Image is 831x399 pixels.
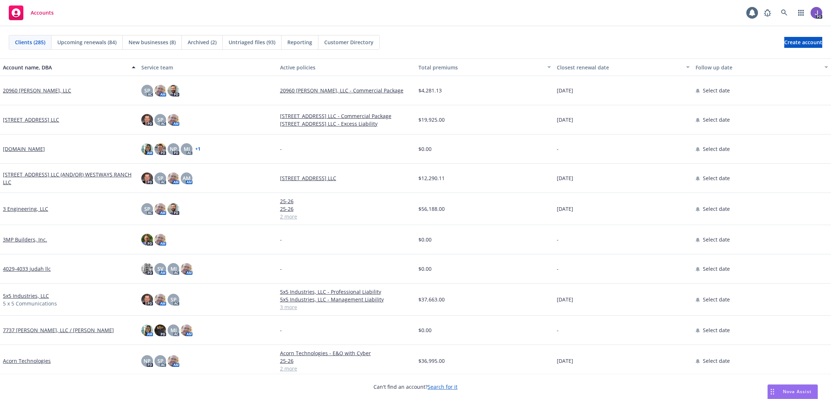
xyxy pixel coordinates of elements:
[280,205,413,213] a: 25-26
[181,263,192,275] img: photo
[784,37,822,48] a: Create account
[154,294,166,305] img: photo
[141,324,153,336] img: photo
[418,265,432,273] span: $0.00
[557,87,573,94] span: [DATE]
[557,64,681,71] div: Closest renewal date
[703,116,730,123] span: Select date
[154,143,166,155] img: photo
[767,384,818,399] button: Nova Assist
[280,112,413,120] a: [STREET_ADDRESS] LLC - Commercial Package
[280,265,282,273] span: -
[154,234,166,246] img: photo
[188,38,217,46] span: Archived (2)
[693,58,831,76] button: Follow up date
[168,203,179,215] img: photo
[3,116,59,123] a: [STREET_ADDRESS] LLC
[783,388,812,395] span: Nova Assist
[280,357,413,365] a: 25-26
[3,205,48,213] a: 3 Engineering, LLC
[418,236,432,243] span: $0.00
[181,324,192,336] img: photo
[183,174,191,182] span: AM
[168,85,179,96] img: photo
[557,174,573,182] span: [DATE]
[3,300,57,307] span: 5 x 5 Communications
[3,265,51,273] a: 4029-4033 judah llc
[3,357,51,365] a: Acorn Technologies
[141,234,153,246] img: photo
[280,365,413,372] a: 2 more
[184,145,190,153] span: MJ
[277,58,415,76] button: Active policies
[280,236,282,243] span: -
[280,87,413,94] a: 20960 [PERSON_NAME], LLC - Commercial Package
[141,263,153,275] img: photo
[557,116,573,123] span: [DATE]
[168,114,179,126] img: photo
[557,357,573,365] span: [DATE]
[171,296,177,303] span: SP
[3,87,71,94] a: 20960 [PERSON_NAME], LLC
[418,87,442,94] span: $4,281.13
[418,116,445,123] span: $19,925.00
[703,296,730,303] span: Select date
[768,385,777,399] div: Drag to move
[3,292,49,300] a: 5x5 Industries, LLC
[57,38,116,46] span: Upcoming renewals (84)
[280,174,413,182] a: [STREET_ADDRESS] LLC
[280,303,413,311] a: 3 more
[428,383,457,390] a: Search for it
[144,205,150,213] span: SP
[3,236,47,243] a: 3MP Builders, Inc.
[811,7,822,19] img: photo
[6,3,57,23] a: Accounts
[168,172,179,184] img: photo
[557,205,573,213] span: [DATE]
[280,349,413,357] a: Acorn Technologies - E&O with Cyber
[3,326,114,334] a: 7737 [PERSON_NAME], LLC / [PERSON_NAME]
[287,38,312,46] span: Reporting
[280,296,413,303] a: 5x5 Industries, LLC - Management Liability
[157,357,164,365] span: SP
[703,205,730,213] span: Select date
[418,64,543,71] div: Total premiums
[229,38,275,46] span: Untriaged files (93)
[557,296,573,303] span: [DATE]
[157,116,164,123] span: SP
[703,357,730,365] span: Select date
[557,326,559,334] span: -
[418,326,432,334] span: $0.00
[703,174,730,182] span: Select date
[418,145,432,153] span: $0.00
[280,326,282,334] span: -
[143,357,151,365] span: NP
[703,145,730,153] span: Select date
[141,294,153,305] img: photo
[154,85,166,96] img: photo
[554,58,692,76] button: Closest renewal date
[157,265,164,273] span: SV
[418,296,445,303] span: $37,663.00
[280,120,413,128] a: [STREET_ADDRESS] LLC - Excess Liability
[129,38,176,46] span: New businesses (8)
[3,171,135,186] a: [STREET_ADDRESS] LLC (AND/OR) WESTWAYS RANCH LLC
[557,145,559,153] span: -
[418,205,445,213] span: $56,188.00
[703,87,730,94] span: Select date
[415,58,554,76] button: Total premiums
[171,265,177,273] span: MJ
[15,38,45,46] span: Clients (285)
[418,174,445,182] span: $12,290.11
[3,145,45,153] a: [DOMAIN_NAME]
[170,145,177,153] span: NP
[760,5,775,20] a: Report a Bug
[794,5,808,20] a: Switch app
[324,38,374,46] span: Customer Directory
[195,147,200,151] a: + 1
[31,10,54,16] span: Accounts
